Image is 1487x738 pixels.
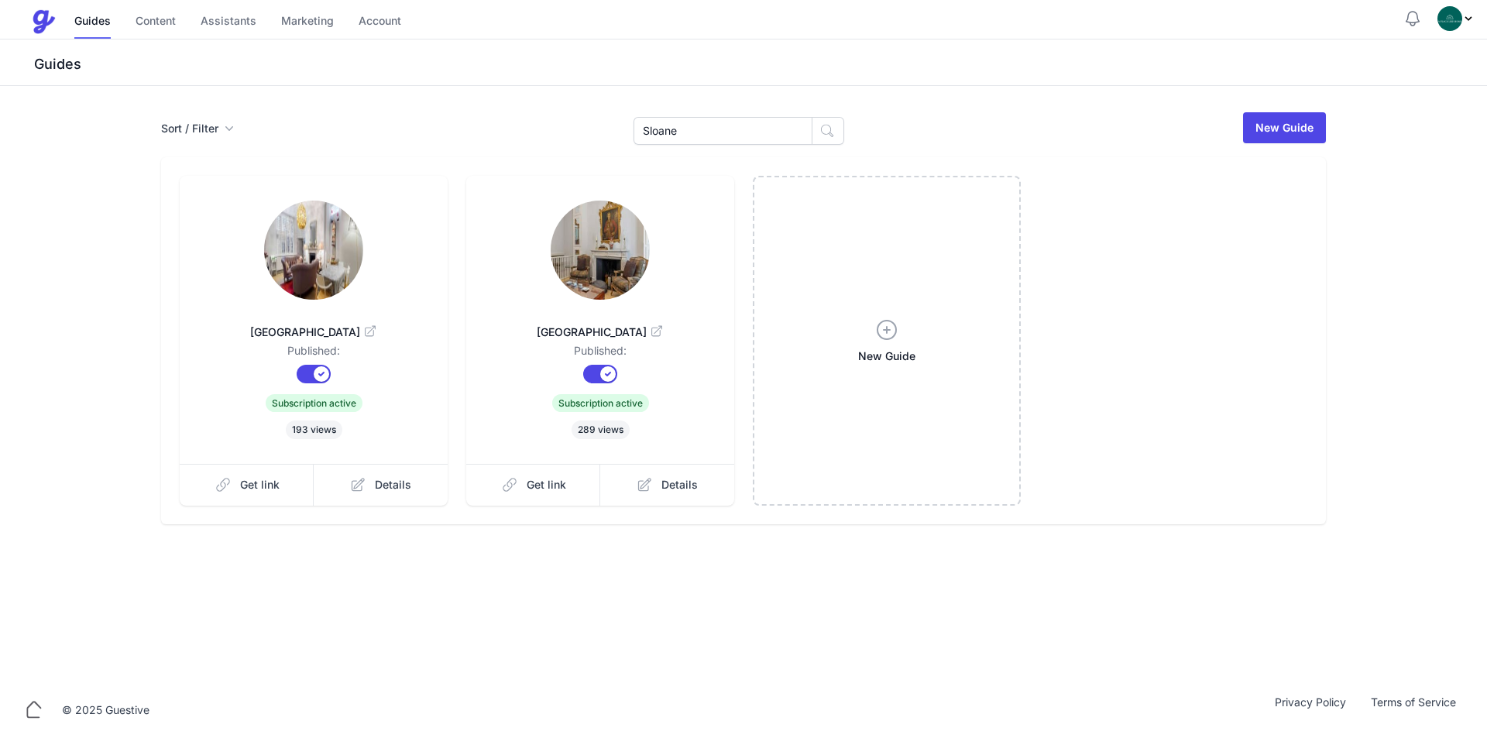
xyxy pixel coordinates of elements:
a: Privacy Policy [1262,695,1358,726]
a: Get link [180,464,314,506]
span: Details [375,477,411,493]
img: oovs19i4we9w73xo0bfpgswpi0cd [1437,6,1462,31]
a: Details [314,464,448,506]
a: New Guide [753,176,1021,506]
div: © 2025 Guestive [62,702,149,718]
a: Details [600,464,734,506]
img: eg66qemvp6bw0rlldk4d7r1crl42 [264,201,363,300]
dd: Published: [204,343,423,365]
a: [GEOGRAPHIC_DATA] [204,306,423,343]
span: 193 views [286,420,342,439]
h3: Guides [31,55,1487,74]
a: Assistants [201,5,256,39]
img: z7amo3wlo5gjbjutlib2dn7816ti [551,201,650,300]
dd: Published: [491,343,709,365]
a: Guides [74,5,111,39]
a: Content [136,5,176,39]
iframe: chat widget [1321,704,1479,738]
span: Subscription active [266,394,362,412]
span: Details [661,477,698,493]
span: [GEOGRAPHIC_DATA] [204,324,423,340]
button: Sort / Filter [161,121,234,136]
span: New Guide [858,348,915,364]
a: Account [359,5,401,39]
span: Get link [240,477,280,493]
span: [GEOGRAPHIC_DATA] [491,324,709,340]
span: 289 views [572,420,630,439]
iframe: chat widget [1200,239,1479,699]
span: Subscription active [552,394,649,412]
div: Profile Menu [1437,6,1475,31]
img: Guestive Guides [31,9,56,34]
span: Get link [527,477,566,493]
a: Get link [466,464,601,506]
a: Marketing [281,5,334,39]
input: Search Guides [634,117,812,145]
a: [GEOGRAPHIC_DATA] [491,306,709,343]
button: Notifications [1403,9,1422,28]
a: New Guide [1243,112,1326,143]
